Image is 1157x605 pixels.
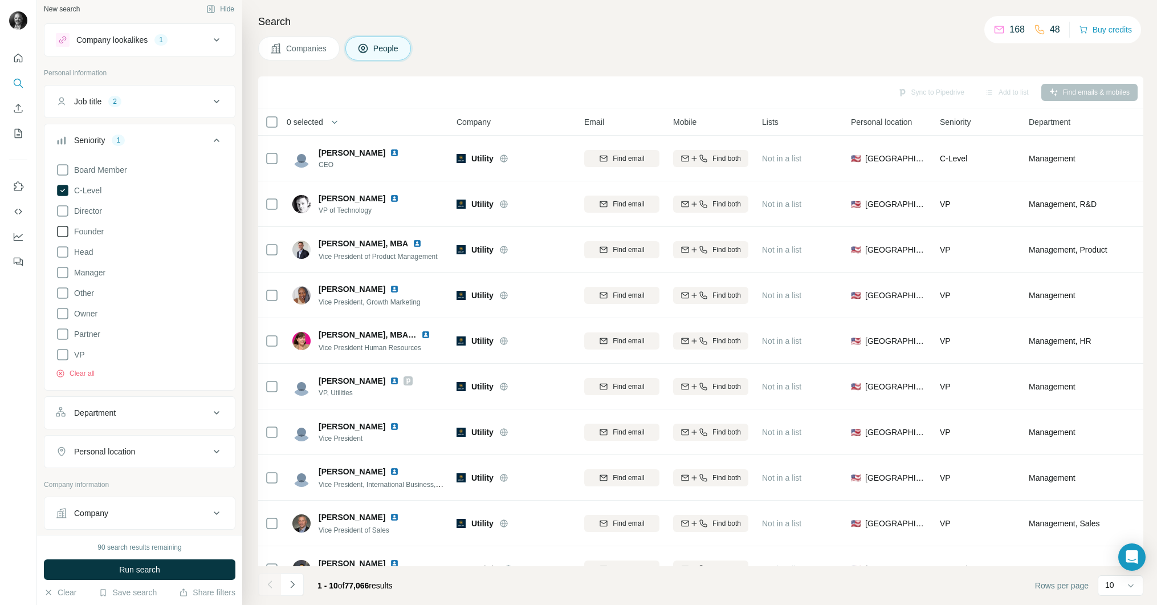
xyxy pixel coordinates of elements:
span: Management [1029,563,1075,575]
span: Manager [70,267,105,278]
span: VP [940,382,951,391]
button: Find email [584,469,659,486]
span: Find both [712,199,741,209]
button: Find both [673,515,748,532]
span: Personal location [851,116,912,128]
img: Logo of Utility [457,473,466,482]
span: Vice President of Product Management [319,253,438,261]
img: Logo of Utility [457,200,466,209]
span: [PERSON_NAME] [319,147,385,159]
span: Management, R&D [1029,198,1097,210]
span: Run search [119,564,160,575]
img: LinkedIn logo [390,467,399,476]
span: VeriPic [471,563,498,575]
span: VP [940,519,951,528]
img: Avatar [292,469,311,487]
span: Vice President [319,433,413,444]
span: 🇺🇸 [851,381,861,392]
span: Management [1029,427,1075,438]
span: Board Member [70,164,127,176]
img: Logo of Utility [457,245,466,254]
div: Company [74,507,108,519]
span: Owner [70,308,97,319]
span: VP [940,336,951,346]
img: Logo of Utility [457,519,466,528]
button: Hide [198,1,242,18]
button: Seniority1 [44,127,235,159]
button: Find email [584,241,659,258]
img: LinkedIn logo [390,376,399,385]
span: Company [457,116,491,128]
div: Open Intercom Messenger [1118,543,1146,571]
p: Personal information [44,68,235,78]
span: [PERSON_NAME] [319,466,385,477]
button: Quick start [9,48,27,68]
span: 🇺🇸 [851,518,861,529]
img: Avatar [292,332,311,350]
span: Not in a list [762,473,801,482]
span: Partner [70,328,100,340]
button: Find both [673,150,748,167]
span: of [338,581,345,590]
div: Seniority [74,135,105,146]
button: Find email [584,515,659,532]
span: Find email [613,518,644,529]
button: Clear all [56,368,95,379]
span: Find email [613,427,644,437]
span: C-Level [70,185,101,196]
img: Avatar [292,560,311,578]
span: Find both [712,518,741,529]
span: Not in a list [762,336,801,346]
img: LinkedIn logo [390,422,399,431]
span: Not in a list [762,382,801,391]
span: 🇺🇸 [851,290,861,301]
button: Find email [584,561,659,578]
span: Vice President, Growth Marketing [319,298,421,306]
span: C-Level [940,565,967,574]
button: Search [9,73,27,94]
span: VP [940,473,951,482]
span: 🇺🇸 [851,472,861,484]
img: LinkedIn logo [390,285,399,294]
button: Run search [44,559,235,580]
img: Avatar [292,149,311,168]
span: [PERSON_NAME] [319,375,385,387]
span: Not in a list [762,200,801,209]
span: 🇺🇸 [851,427,861,438]
button: Feedback [9,251,27,272]
span: Find email [613,381,644,392]
span: VP [940,245,951,254]
span: Email [584,116,604,128]
button: Find both [673,378,748,395]
span: Utility [471,290,494,301]
span: [PERSON_NAME], MBA, SPHR, PHRca [319,330,465,339]
img: Logo of Utility [457,291,466,300]
span: Find email [613,336,644,346]
span: Find both [712,336,741,346]
span: VP [940,291,951,300]
span: [PERSON_NAME] [319,511,385,523]
img: Logo of Utility [457,428,466,437]
img: LinkedIn logo [390,194,399,203]
span: 🇺🇸 [851,563,861,575]
span: [PERSON_NAME] [319,558,385,569]
button: Job title2 [44,88,235,115]
span: [PERSON_NAME] [319,421,385,432]
span: Management, HR [1029,335,1091,347]
span: Find email [613,199,644,209]
span: [PERSON_NAME] [319,283,385,295]
span: Vice President, International Business, Global Business Development [319,480,529,489]
span: VP [940,428,951,437]
img: Logo of Utility [457,336,466,346]
span: People [373,43,400,54]
button: Find email [584,378,659,395]
button: Save search [99,587,157,598]
img: LinkedIn logo [421,330,430,339]
img: Avatar [9,11,27,30]
img: Avatar [292,286,311,304]
span: [GEOGRAPHIC_DATA] [865,518,926,529]
img: Logo of VeriPic [457,565,466,574]
div: 1 [154,35,168,45]
button: Find email [584,332,659,350]
div: Job title [74,96,101,107]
